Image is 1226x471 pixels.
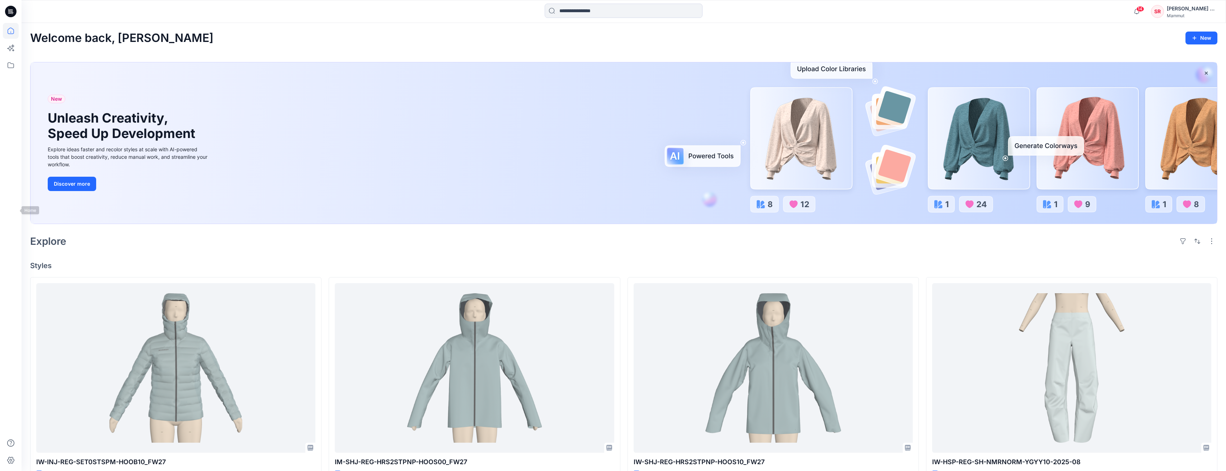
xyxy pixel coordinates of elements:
[48,146,209,168] div: Explore ideas faster and recolor styles at scale with AI-powered tools that boost creativity, red...
[1151,5,1164,18] div: SR
[48,110,198,141] h1: Unleash Creativity, Speed Up Development
[932,283,1211,453] a: IW-HSP-REG-SH-NMRNORM-YGYY10-2025-08
[48,177,96,191] button: Discover more
[36,283,315,453] a: IW-INJ-REG-SET0STSPM-HOOB10_FW27
[1167,4,1217,13] div: [PERSON_NAME] Ripegutu
[1136,6,1144,12] span: 14
[1185,32,1217,44] button: New
[30,261,1217,270] h4: Styles
[335,457,614,467] p: IM-SHJ-REG-HRS2STPNP-HOOS00_FW27
[634,457,913,467] p: IW-SHJ-REG-HRS2STPNP-HOOS10_FW27
[335,283,614,453] a: IM-SHJ-REG-HRS2STPNP-HOOS00_FW27
[48,177,209,191] a: Discover more
[1167,13,1217,18] div: Mammut
[634,283,913,453] a: IW-SHJ-REG-HRS2STPNP-HOOS10_FW27
[30,235,66,247] h2: Explore
[36,457,315,467] p: IW-INJ-REG-SET0STSPM-HOOB10_FW27
[932,457,1211,467] p: IW-HSP-REG-SH-NMRNORM-YGYY10-2025-08
[30,32,213,45] h2: Welcome back, [PERSON_NAME]
[51,95,62,103] span: New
